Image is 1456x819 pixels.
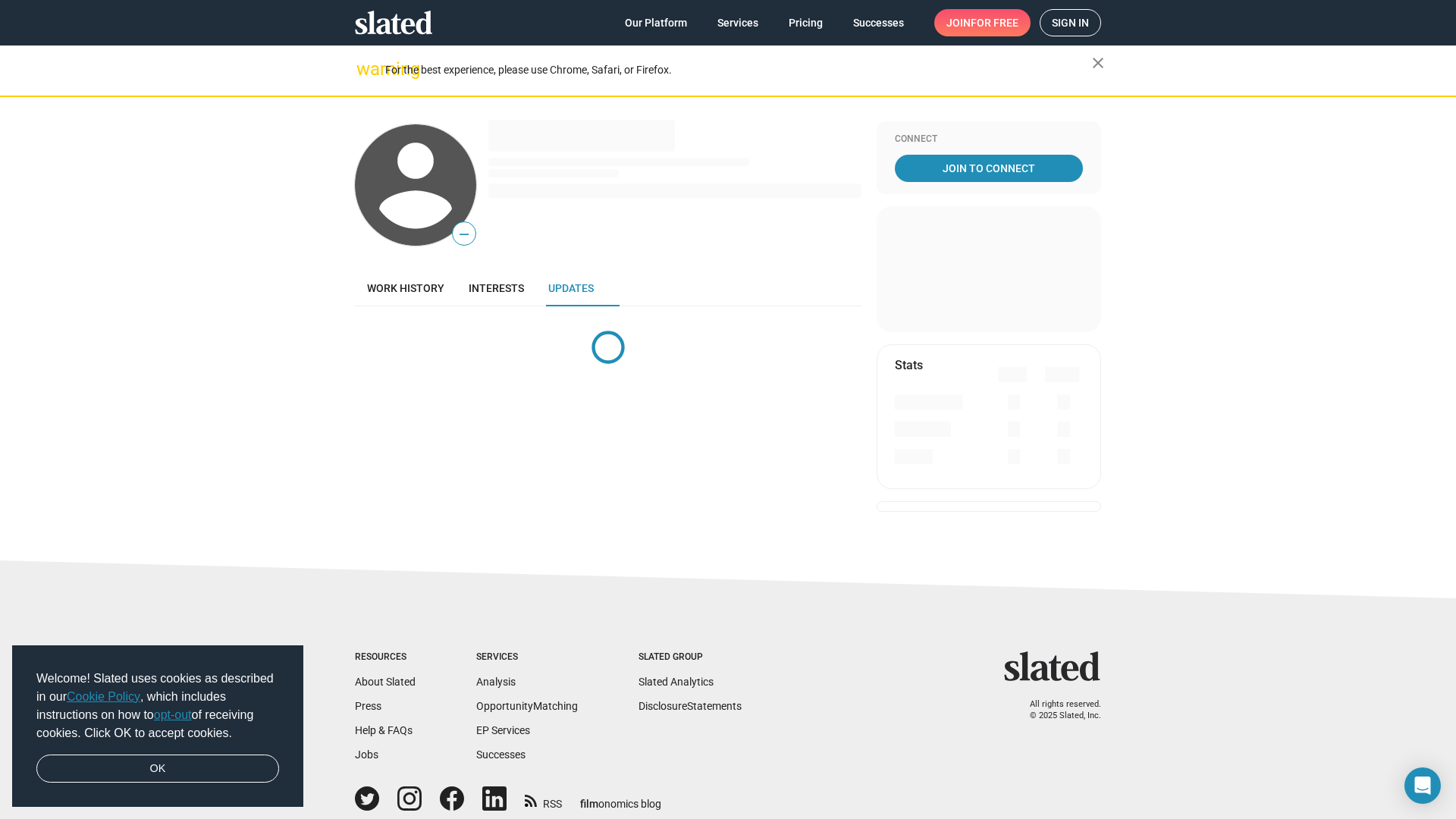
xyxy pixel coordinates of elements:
[12,645,303,808] div: cookieconsent
[385,60,1092,80] div: For the best experience, please use Chrome, Safari, or Firefox.
[1052,10,1089,36] span: Sign in
[895,133,1083,146] div: Connect
[476,748,526,761] a: Successes
[1040,9,1101,36] a: Sign in
[841,9,916,36] a: Successes
[476,651,578,664] div: Services
[36,755,279,783] a: dismiss cookie message
[154,708,192,721] a: opt-out
[536,270,606,306] a: Updates
[548,282,594,294] span: Updates
[705,9,770,36] a: Services
[355,748,378,761] a: Jobs
[613,9,699,36] a: Our Platform
[36,670,279,742] span: Welcome! Slated uses cookies as described in our , which includes instructions on how to of recei...
[367,282,444,294] span: Work history
[971,9,1018,36] span: for free
[1089,54,1107,72] mat-icon: close
[469,282,524,294] span: Interests
[580,785,661,811] a: filmonomics blog
[946,9,1018,36] span: Join
[639,676,714,688] a: Slated Analytics
[853,9,904,36] span: Successes
[67,690,140,703] a: Cookie Policy
[934,9,1031,36] a: Joinfor free
[625,9,687,36] span: Our Platform
[1404,767,1441,804] div: Open Intercom Messenger
[777,9,835,36] a: Pricing
[476,724,530,736] a: EP Services
[789,9,823,36] span: Pricing
[717,9,758,36] span: Services
[1014,699,1101,721] p: All rights reserved. © 2025 Slated, Inc.
[895,357,923,373] mat-card-title: Stats
[355,270,457,306] a: Work history
[580,798,598,810] span: film
[355,676,416,688] a: About Slated
[356,60,375,78] mat-icon: warning
[476,676,516,688] a: Analysis
[355,724,413,736] a: Help & FAQs
[525,788,562,811] a: RSS
[898,155,1080,182] span: Join To Connect
[895,155,1083,182] a: Join To Connect
[639,651,742,664] div: Slated Group
[355,651,416,664] div: Resources
[457,270,536,306] a: Interests
[355,700,381,712] a: Press
[453,224,475,244] span: —
[476,700,578,712] a: OpportunityMatching
[639,700,742,712] a: DisclosureStatements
